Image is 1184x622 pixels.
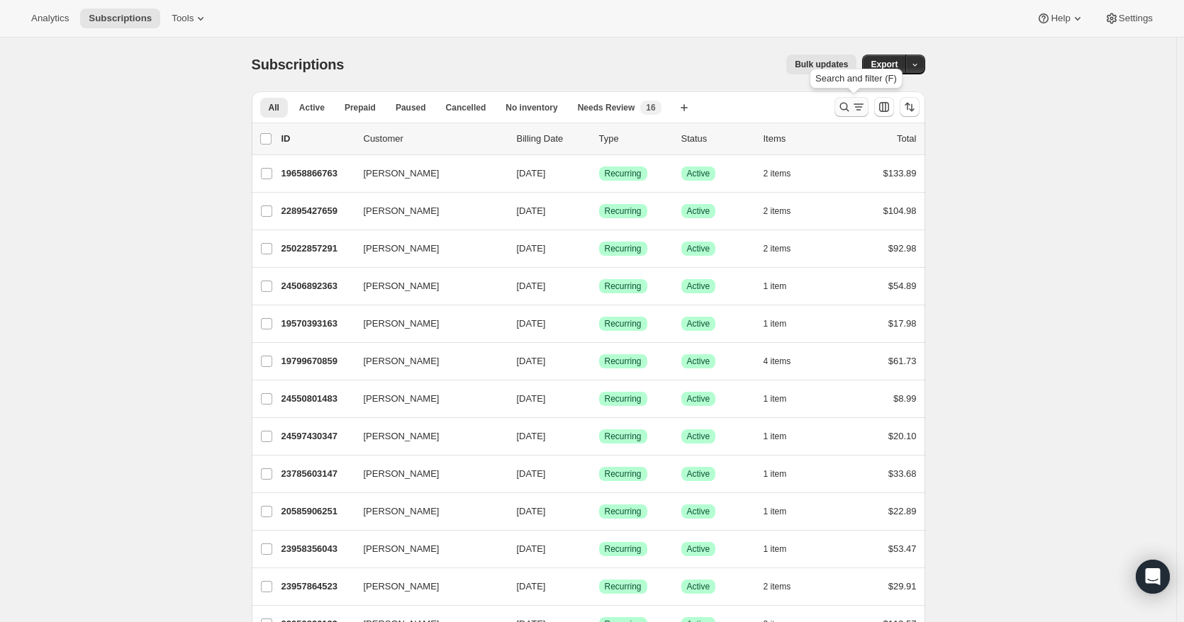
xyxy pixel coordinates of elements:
[900,97,920,117] button: Sort the results
[1096,9,1161,28] button: Settings
[281,351,917,371] div: 19799670859[PERSON_NAME][DATE]SuccessRecurringSuccessActive4 items$61.73
[888,506,917,516] span: $22.89
[364,354,440,368] span: [PERSON_NAME]
[446,102,486,113] span: Cancelled
[605,431,642,442] span: Recurring
[687,205,710,217] span: Active
[281,242,352,256] p: 25022857291
[364,279,440,293] span: [PERSON_NAME]
[764,243,791,254] span: 2 items
[605,318,642,329] span: Recurring
[281,579,352,594] p: 23957864523
[517,243,546,254] span: [DATE]
[764,539,803,559] button: 1 item
[281,164,917,183] div: 19658866763[PERSON_NAME][DATE]SuccessRecurringSuccessActive2 items$133.89
[517,468,546,479] span: [DATE]
[687,468,710,480] span: Active
[605,581,642,592] span: Recurring
[764,502,803,521] button: 1 item
[687,318,710,329] span: Active
[281,392,352,406] p: 24550801483
[172,13,194,24] span: Tools
[764,393,787,405] span: 1 item
[355,388,497,410] button: [PERSON_NAME]
[281,577,917,596] div: 23957864523[PERSON_NAME][DATE]SuccessRecurringSuccessActive2 items$29.91
[862,55,906,74] button: Export
[687,543,710,555] span: Active
[281,539,917,559] div: 23958356043[PERSON_NAME][DATE]SuccessRecurringSuccessActive1 item$53.47
[281,204,352,218] p: 22895427659
[764,281,787,292] span: 1 item
[764,314,803,334] button: 1 item
[888,581,917,592] span: $29.91
[269,102,279,113] span: All
[687,393,710,405] span: Active
[764,543,787,555] span: 1 item
[1136,560,1170,594] div: Open Intercom Messenger
[883,205,917,216] span: $104.98
[764,356,791,367] span: 4 items
[687,581,710,592] span: Active
[281,166,352,181] p: 19658866763
[517,205,546,216] span: [DATE]
[31,13,69,24] span: Analytics
[364,242,440,256] span: [PERSON_NAME]
[355,200,497,222] button: [PERSON_NAME]
[355,575,497,598] button: [PERSON_NAME]
[687,356,710,367] span: Active
[605,356,642,367] span: Recurring
[764,581,791,592] span: 2 items
[281,239,917,259] div: 25022857291[PERSON_NAME][DATE]SuccessRecurringSuccessActive2 items$92.98
[355,425,497,448] button: [PERSON_NAME]
[364,429,440,443] span: [PERSON_NAME]
[764,468,787,480] span: 1 item
[1051,13,1070,24] span: Help
[673,98,696,118] button: Create new view
[364,204,440,218] span: [PERSON_NAME]
[506,102,557,113] span: No inventory
[1028,9,1093,28] button: Help
[764,276,803,296] button: 1 item
[605,506,642,517] span: Recurring
[281,464,917,484] div: 23785603147[PERSON_NAME][DATE]SuccessRecurringSuccessActive1 item$33.68
[281,354,352,368] p: 19799670859
[764,201,807,221] button: 2 items
[517,543,546,554] span: [DATE]
[599,132,670,146] div: Type
[871,59,898,70] span: Export
[281,502,917,521] div: 20585906251[PERSON_NAME][DATE]SuccessRecurringSuccessActive1 item$22.89
[281,542,352,556] p: 23958356043
[605,205,642,217] span: Recurring
[252,57,345,72] span: Subscriptions
[364,579,440,594] span: [PERSON_NAME]
[605,281,642,292] span: Recurring
[355,500,497,523] button: [PERSON_NAME]
[355,312,497,335] button: [PERSON_NAME]
[89,13,152,24] span: Subscriptions
[687,431,710,442] span: Active
[517,168,546,179] span: [DATE]
[605,243,642,254] span: Recurring
[364,504,440,519] span: [PERSON_NAME]
[897,132,916,146] p: Total
[355,162,497,185] button: [PERSON_NAME]
[517,581,546,592] span: [DATE]
[605,393,642,405] span: Recurring
[605,168,642,179] span: Recurring
[517,506,546,516] span: [DATE]
[355,350,497,373] button: [PERSON_NAME]
[281,317,352,331] p: 19570393163
[888,431,917,441] span: $20.10
[281,132,352,146] p: ID
[281,467,352,481] p: 23785603147
[888,468,917,479] span: $33.68
[355,538,497,560] button: [PERSON_NAME]
[764,426,803,446] button: 1 item
[888,243,917,254] span: $92.98
[517,132,588,146] p: Billing Date
[364,392,440,406] span: [PERSON_NAME]
[893,393,917,404] span: $8.99
[281,389,917,409] div: 24550801483[PERSON_NAME][DATE]SuccessRecurringSuccessActive1 item$8.99
[687,281,710,292] span: Active
[888,281,917,291] span: $54.89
